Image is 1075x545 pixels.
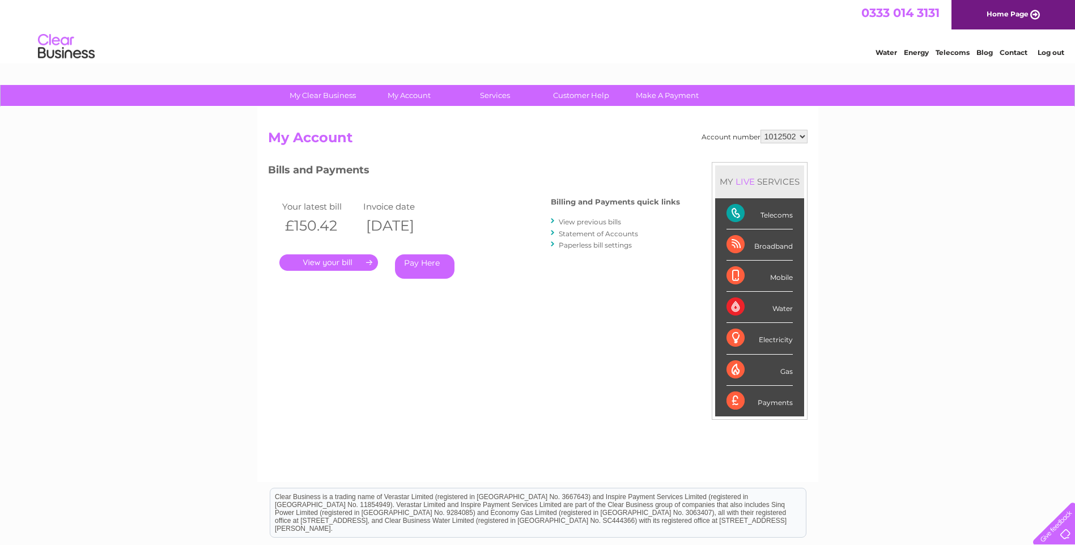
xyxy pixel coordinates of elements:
[551,198,680,206] h4: Billing and Payments quick links
[621,85,714,106] a: Make A Payment
[733,176,757,187] div: LIVE
[279,254,378,271] a: .
[702,130,808,143] div: Account number
[559,229,638,238] a: Statement of Accounts
[270,6,806,55] div: Clear Business is a trading name of Verastar Limited (registered in [GEOGRAPHIC_DATA] No. 3667643...
[559,241,632,249] a: Paperless bill settings
[726,229,793,261] div: Broadband
[268,130,808,151] h2: My Account
[534,85,628,106] a: Customer Help
[726,323,793,354] div: Electricity
[276,85,369,106] a: My Clear Business
[726,355,793,386] div: Gas
[1038,48,1064,57] a: Log out
[1000,48,1027,57] a: Contact
[559,218,621,226] a: View previous bills
[904,48,929,57] a: Energy
[279,214,361,237] th: £150.42
[876,48,897,57] a: Water
[726,386,793,416] div: Payments
[936,48,970,57] a: Telecoms
[726,261,793,292] div: Mobile
[37,29,95,64] img: logo.png
[360,214,442,237] th: [DATE]
[715,165,804,198] div: MY SERVICES
[976,48,993,57] a: Blog
[726,198,793,229] div: Telecoms
[279,199,361,214] td: Your latest bill
[360,199,442,214] td: Invoice date
[268,162,680,182] h3: Bills and Payments
[448,85,542,106] a: Services
[861,6,940,20] a: 0333 014 3131
[395,254,454,279] a: Pay Here
[726,292,793,323] div: Water
[362,85,456,106] a: My Account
